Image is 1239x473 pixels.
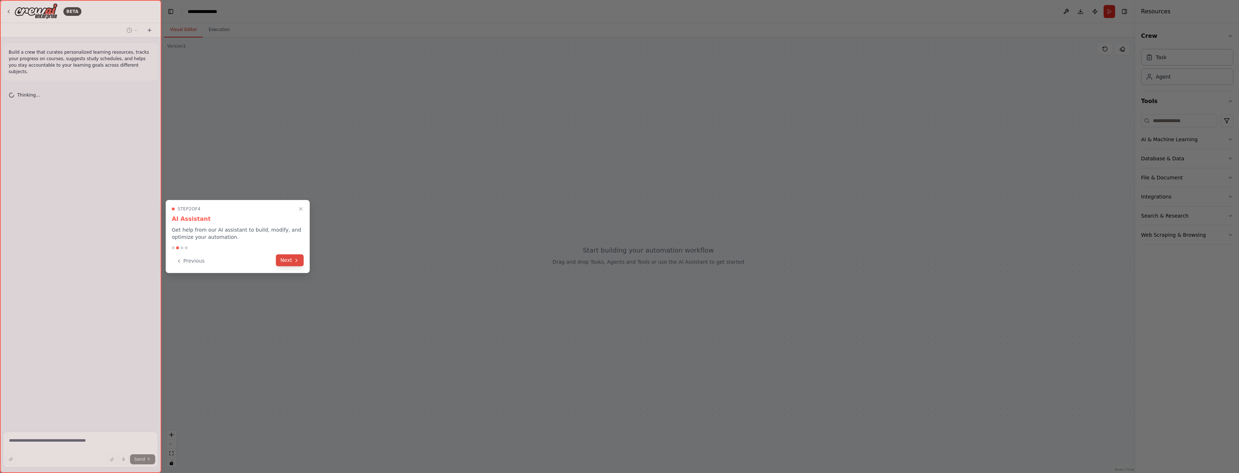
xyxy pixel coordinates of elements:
p: Get help from our AI assistant to build, modify, and optimize your automation. [172,226,304,241]
button: Previous [172,255,209,267]
h3: AI Assistant [172,215,304,223]
button: Close walkthrough [296,205,305,213]
button: Hide left sidebar [166,6,176,17]
button: Next [276,254,304,266]
span: Step 2 of 4 [178,206,201,212]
